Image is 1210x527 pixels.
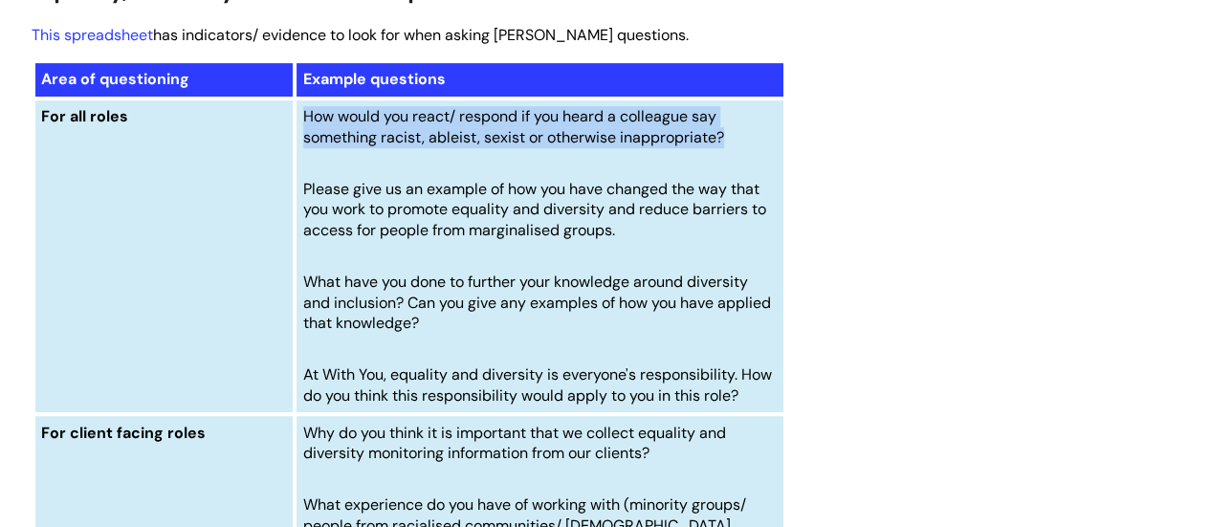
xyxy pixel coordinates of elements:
span: At With You, equality and diversity is everyone's responsibility. How do you think this responsib... [303,364,772,406]
span: Please give us an example of how you have changed the way that you work to promote equality and d... [303,179,766,240]
a: This spreadsheet [32,25,153,45]
span: Why do you think it is important that we collect equality and diversity monitoring information fr... [303,423,726,464]
span: Area of questioning [41,69,189,89]
span: How would you react/ respond if you heard a colleague say something racist, ableist, sexist or ot... [303,106,724,147]
span: has indicators/ evidence to look for when asking [PERSON_NAME] questions. [32,25,689,45]
span: Example questions [303,69,446,89]
span: For client facing roles [41,423,206,443]
span: For all roles [41,106,128,126]
span: What have you done to further your knowledge around diversity and inclusion? Can you give any exa... [303,272,771,333]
